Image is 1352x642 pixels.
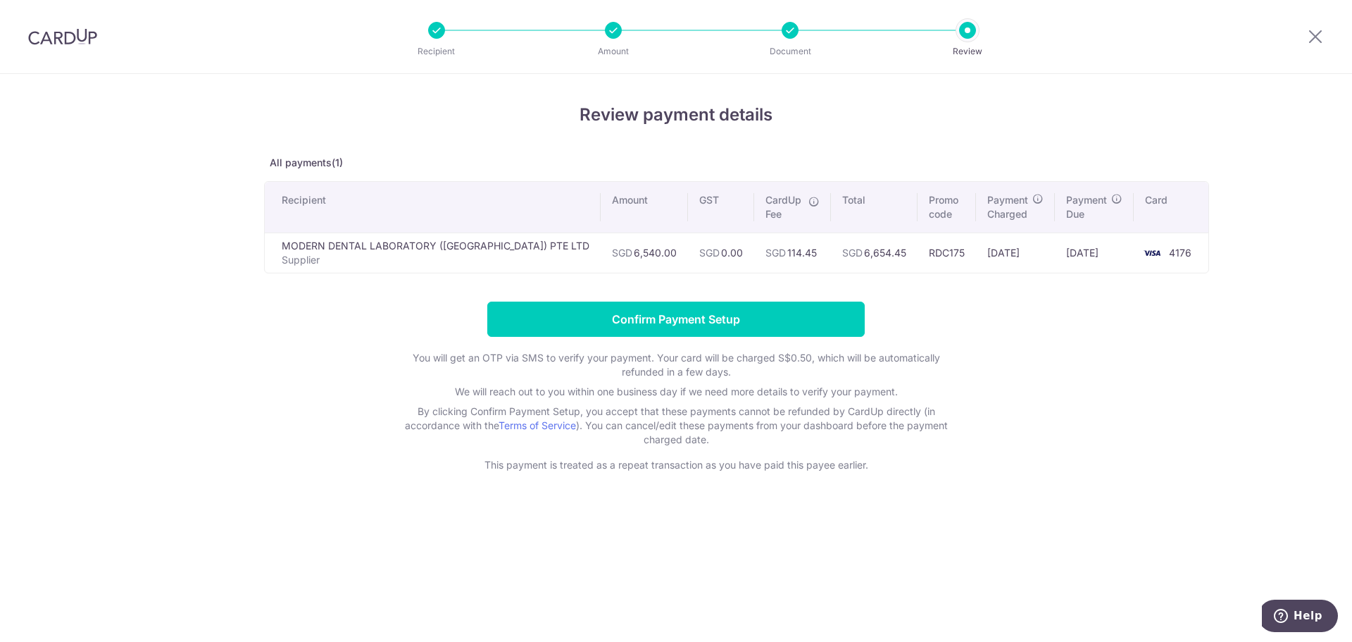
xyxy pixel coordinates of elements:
[264,102,1088,128] h4: Review payment details
[601,233,688,273] td: 6,540.00
[765,193,801,221] span: CardUp Fee
[282,253,589,267] p: Supplier
[918,182,976,233] th: Promo code
[561,44,665,58] p: Amount
[1138,245,1166,261] img: <span class="translation_missing" title="translation missing: en.account_steps.new_confirm_form.b...
[384,44,489,58] p: Recipient
[394,385,958,399] p: We will reach out to you within one business day if we need more details to verify your payment.
[28,28,97,45] img: CardUp
[976,233,1055,273] td: [DATE]
[738,44,842,58] p: Document
[831,233,918,273] td: 6,654.45
[265,182,601,233] th: Recipient
[765,247,786,259] span: SGD
[1134,182,1208,233] th: Card
[699,247,720,259] span: SGD
[265,233,601,273] td: MODERN DENTAL LABORATORY ([GEOGRAPHIC_DATA]) PTE LTD
[987,193,1028,221] span: Payment Charged
[394,405,958,447] p: By clicking Confirm Payment Setup, you accept that these payments cannot be refunded by CardUp di...
[394,351,958,379] p: You will get an OTP via SMS to verify your payment. Your card will be charged S$0.50, which will ...
[918,233,976,273] td: RDC175
[754,233,831,273] td: 114.45
[831,182,918,233] th: Total
[1262,600,1338,635] iframe: Opens a widget where you can find more information
[915,44,1020,58] p: Review
[1066,193,1107,221] span: Payment Due
[499,419,576,431] a: Terms of Service
[688,182,754,233] th: GST
[601,182,688,233] th: Amount
[1169,247,1191,259] span: 4176
[264,156,1088,170] p: All payments(1)
[688,233,754,273] td: 0.00
[1055,233,1134,273] td: [DATE]
[487,302,865,337] input: Confirm Payment Setup
[612,247,632,259] span: SGD
[394,458,958,472] p: This payment is treated as a repeat transaction as you have paid this payee earlier.
[842,247,863,259] span: SGD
